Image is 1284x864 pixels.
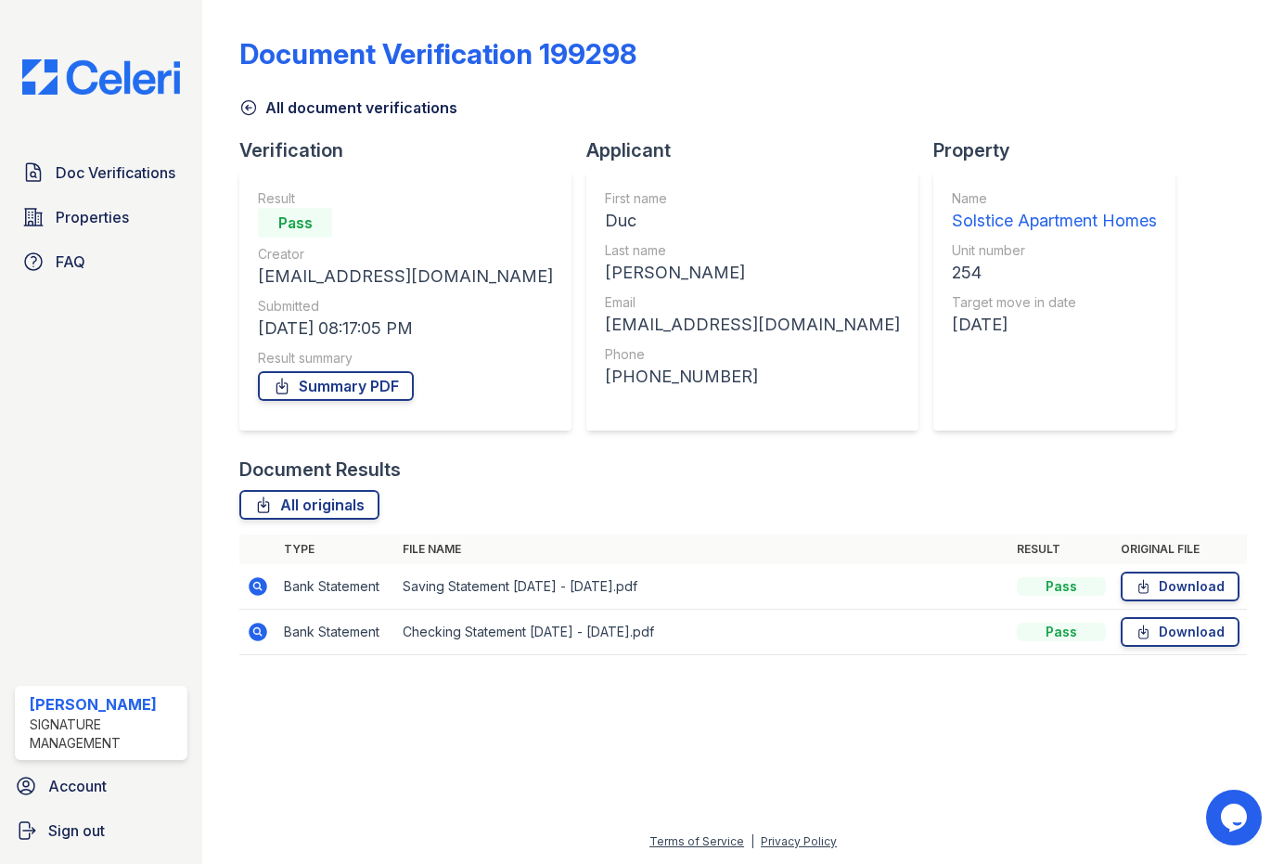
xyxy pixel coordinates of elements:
[15,243,187,280] a: FAQ
[395,535,1009,564] th: File name
[239,490,379,520] a: All originals
[258,208,332,238] div: Pass
[7,767,195,805] a: Account
[605,260,900,286] div: [PERSON_NAME]
[933,137,1190,163] div: Property
[239,97,457,119] a: All document verifications
[48,775,107,797] span: Account
[239,37,636,71] div: Document Verification 199298
[7,812,195,849] a: Sign out
[952,260,1157,286] div: 254
[761,834,837,848] a: Privacy Policy
[952,293,1157,312] div: Target move in date
[605,345,900,364] div: Phone
[56,161,175,184] span: Doc Verifications
[276,610,395,655] td: Bank Statement
[605,208,900,234] div: Duc
[276,535,395,564] th: Type
[586,137,933,163] div: Applicant
[1017,623,1106,641] div: Pass
[258,264,553,290] div: [EMAIL_ADDRESS][DOMAIN_NAME]
[30,693,180,716] div: [PERSON_NAME]
[48,819,105,842] span: Sign out
[276,564,395,610] td: Bank Statement
[1017,577,1106,596] div: Pass
[952,312,1157,338] div: [DATE]
[1121,617,1239,647] a: Download
[258,245,553,264] div: Creator
[15,199,187,236] a: Properties
[239,137,586,163] div: Verification
[258,297,553,316] div: Submitted
[952,189,1157,208] div: Name
[15,154,187,191] a: Doc Verifications
[649,834,744,848] a: Terms of Service
[1009,535,1113,564] th: Result
[258,371,414,401] a: Summary PDF
[258,189,553,208] div: Result
[1121,572,1239,601] a: Download
[751,834,754,848] div: |
[258,349,553,368] div: Result summary
[605,189,900,208] div: First name
[605,241,900,260] div: Last name
[1113,535,1247,564] th: Original file
[605,364,900,390] div: [PHONE_NUMBER]
[952,208,1157,234] div: Solstice Apartment Homes
[395,610,1009,655] td: Checking Statement [DATE] - [DATE].pdf
[952,189,1157,234] a: Name Solstice Apartment Homes
[56,206,129,228] span: Properties
[395,564,1009,610] td: Saving Statement [DATE] - [DATE].pdf
[56,251,85,273] span: FAQ
[7,59,195,95] img: CE_Logo_Blue-a8612792a0a2168367f1c8372b55b34899dd931a85d93a1a3d3e32e68fde9ad4.png
[30,716,180,753] div: Signature Management
[952,241,1157,260] div: Unit number
[1206,790,1265,845] iframe: chat widget
[605,293,900,312] div: Email
[605,312,900,338] div: [EMAIL_ADDRESS][DOMAIN_NAME]
[258,316,553,342] div: [DATE] 08:17:05 PM
[239,457,401,483] div: Document Results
